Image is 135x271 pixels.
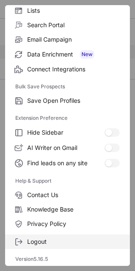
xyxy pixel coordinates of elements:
[27,220,120,228] span: Privacy Policy
[5,32,130,47] label: Email Campaign
[27,129,104,136] span: Hide Sidebar
[5,93,130,108] label: Save Open Profiles
[27,7,120,14] span: Lists
[27,21,120,29] span: Search Portal
[27,65,120,73] span: Connect Integrations
[27,97,120,104] span: Save Open Profiles
[27,191,120,199] span: Contact Us
[15,174,120,188] label: Help & Support
[27,159,104,167] span: Find leads on any site
[5,155,130,171] label: Find leads on any site
[27,50,120,59] span: Data Enrichment
[5,234,130,249] label: Logout
[5,18,130,32] label: Search Portal
[15,111,120,125] label: Extension Preference
[5,217,130,231] label: Privacy Policy
[5,188,130,202] label: Contact Us
[5,3,130,18] label: Lists
[5,125,130,140] label: Hide Sidebar
[5,252,130,266] div: Version 5.16.5
[15,80,120,93] label: Bulk Save Prospects
[27,144,104,152] span: AI Writer on Gmail
[27,206,120,213] span: Knowledge Base
[80,50,94,59] span: New
[5,202,130,217] label: Knowledge Base
[5,62,130,76] label: Connect Integrations
[27,238,120,246] span: Logout
[27,36,120,43] span: Email Campaign
[5,140,130,155] label: AI Writer on Gmail
[5,47,130,62] label: Data Enrichment New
